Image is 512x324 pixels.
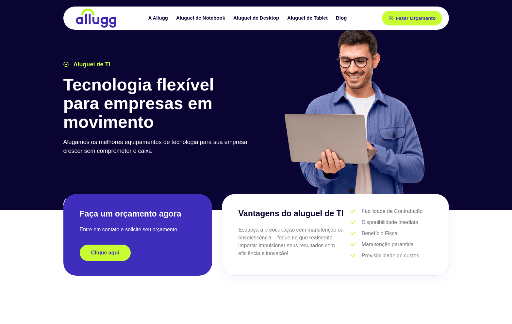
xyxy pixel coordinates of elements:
h1: Tecnologia flexível para empresas em movimento [63,75,253,132]
a: Aluguel de Tablet [284,12,333,24]
span: Aluguel de TI [72,60,110,69]
span: Facilidade de Contratação [360,207,423,215]
span: Clique aqui [91,250,119,255]
img: aluguel de ti para startups [282,27,426,194]
h2: Faça um orçamento agora [80,208,196,219]
a: Aluguel de Desktop [230,12,284,24]
p: Esqueça a preocupação com manutenção ou obsolescência – foque no que realmente importa: impulsion... [239,226,351,257]
a: Aluguel de Notebook [173,12,230,24]
h3: Vantagens do aluguel de TI [239,207,351,220]
a: Fazer Orçamento [382,11,442,25]
span: Disponibilidade imediata [360,219,418,226]
img: locação de TI é Allugg [75,8,117,28]
a: Clique aqui [80,245,131,261]
a: Blog [333,12,352,24]
a: A Allugg [145,12,173,24]
span: Previsibilidade de custos [360,252,419,260]
p: Alugamos os melhores equipamentos de tecnologia para sua empresa crescer sem comprometer o caixa [63,138,253,155]
p: Entre em contato e solicite seu orçamento [80,226,196,234]
span: Manutenção garantida [360,241,414,249]
span: Fazer Orçamento [396,16,436,21]
span: Benefício Fiscal [360,230,399,237]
